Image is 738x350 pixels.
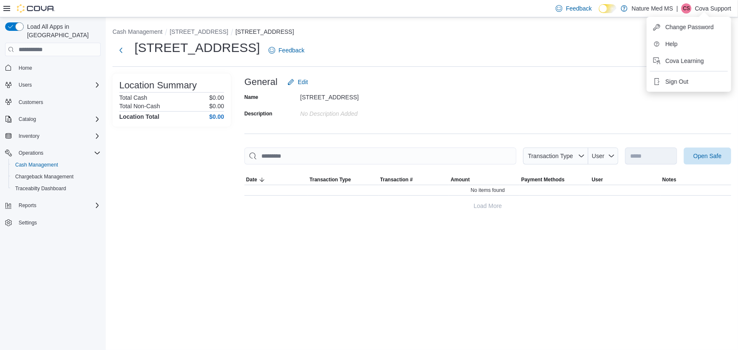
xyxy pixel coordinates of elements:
[246,176,257,183] span: Date
[665,77,688,86] span: Sign Out
[15,217,101,228] span: Settings
[19,99,43,106] span: Customers
[599,4,617,13] input: Dark Mode
[170,28,228,35] button: [STREET_ADDRESS]
[2,79,104,91] button: Users
[19,202,36,209] span: Reports
[112,42,129,59] button: Next
[209,94,224,101] p: $0.00
[681,3,691,14] div: Cova Support
[15,131,43,141] button: Inventory
[8,171,104,183] button: Chargeback Management
[15,80,101,90] span: Users
[662,176,676,183] span: Notes
[244,94,258,101] label: Name
[12,172,101,182] span: Chargeback Management
[12,183,101,194] span: Traceabilty Dashboard
[19,116,36,123] span: Catalog
[19,65,32,71] span: Home
[588,148,618,164] button: User
[119,94,147,101] h6: Total Cash
[244,175,308,185] button: Date
[209,103,224,109] p: $0.00
[17,4,55,13] img: Cova
[2,113,104,125] button: Catalog
[15,218,40,228] a: Settings
[300,90,414,101] div: [STREET_ADDRESS]
[451,176,470,183] span: Amount
[2,200,104,211] button: Reports
[665,57,704,65] span: Cova Learning
[677,3,678,14] p: |
[650,75,728,88] button: Sign Out
[15,114,39,124] button: Catalog
[15,97,47,107] a: Customers
[695,3,731,14] p: Cova Support
[592,176,603,183] span: User
[380,176,413,183] span: Transaction #
[19,133,39,139] span: Inventory
[119,103,160,109] h6: Total Non-Cash
[528,153,573,159] span: Transaction Type
[119,80,197,90] h3: Location Summary
[590,175,661,185] button: User
[632,3,673,14] p: Nature Med MS
[244,197,731,214] button: Load More
[379,175,449,185] button: Transaction #
[12,183,69,194] a: Traceabilty Dashboard
[5,58,101,251] nav: Complex example
[119,113,159,120] h4: Location Total
[684,148,731,164] button: Open Safe
[519,175,590,185] button: Payment Methods
[8,159,104,171] button: Cash Management
[694,152,722,160] span: Open Safe
[566,4,592,13] span: Feedback
[15,173,74,180] span: Chargeback Management
[650,20,728,34] button: Change Password
[236,28,294,35] button: [STREET_ADDRESS]
[2,61,104,74] button: Home
[244,148,516,164] input: This is a search bar. As you type, the results lower in the page will automatically filter.
[209,113,224,120] h4: $0.00
[15,185,66,192] span: Traceabilty Dashboard
[2,216,104,229] button: Settings
[112,28,162,35] button: Cash Management
[521,176,565,183] span: Payment Methods
[15,161,58,168] span: Cash Management
[310,176,351,183] span: Transaction Type
[592,153,605,159] span: User
[474,202,502,210] span: Load More
[279,46,305,55] span: Feedback
[665,23,713,31] span: Change Password
[24,22,101,39] span: Load All Apps in [GEOGRAPHIC_DATA]
[244,77,277,87] h3: General
[2,130,104,142] button: Inventory
[2,147,104,159] button: Operations
[19,150,44,156] span: Operations
[15,200,101,211] span: Reports
[244,110,272,117] label: Description
[15,80,35,90] button: Users
[298,78,308,86] span: Edit
[471,187,505,194] span: No items found
[12,172,77,182] a: Chargeback Management
[650,37,728,51] button: Help
[112,27,731,38] nav: An example of EuiBreadcrumbs
[15,131,101,141] span: Inventory
[523,148,588,164] button: Transaction Type
[12,160,61,170] a: Cash Management
[15,97,101,107] span: Customers
[308,175,379,185] button: Transaction Type
[19,82,32,88] span: Users
[15,62,101,73] span: Home
[265,42,308,59] a: Feedback
[15,148,101,158] span: Operations
[650,54,728,68] button: Cova Learning
[665,40,678,48] span: Help
[15,200,40,211] button: Reports
[19,219,37,226] span: Settings
[449,175,520,185] button: Amount
[8,183,104,194] button: Traceabilty Dashboard
[15,63,36,73] a: Home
